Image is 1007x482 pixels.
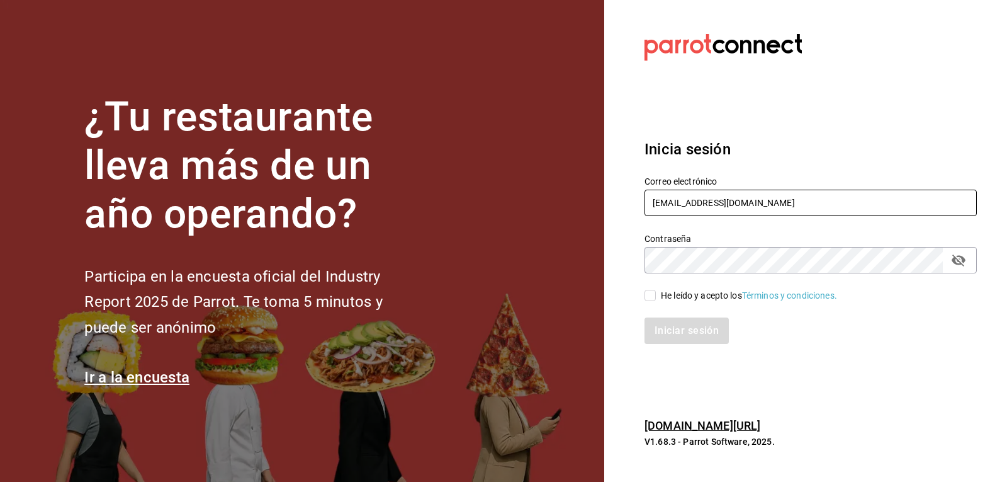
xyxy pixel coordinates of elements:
input: Ingresa tu correo electrónico [644,190,977,216]
p: V1.68.3 - Parrot Software, 2025. [644,435,977,448]
h1: ¿Tu restaurante lleva más de un año operando? [84,93,424,238]
a: [DOMAIN_NAME][URL] [644,419,760,432]
h2: Participa en la encuesta oficial del Industry Report 2025 de Parrot. Te toma 5 minutos y puede se... [84,264,424,341]
label: Contraseña [644,234,977,243]
a: Ir a la encuesta [84,369,189,386]
h3: Inicia sesión [644,138,977,161]
label: Correo electrónico [644,177,977,186]
div: He leído y acepto los [661,289,837,302]
button: passwordField [948,250,969,271]
a: Términos y condiciones. [742,290,837,301]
